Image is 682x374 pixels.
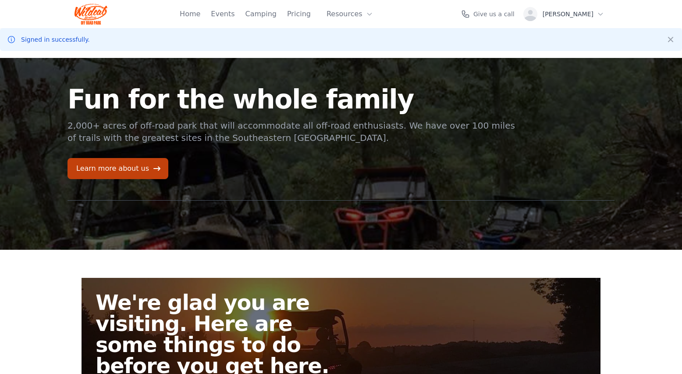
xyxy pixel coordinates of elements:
[67,86,516,112] h1: Fun for the whole family
[67,158,168,179] a: Learn more about us
[67,119,516,144] p: 2,000+ acres of off-road park that will accommodate all off-road enthusiasts. We have over 100 mi...
[245,9,277,19] a: Camping
[321,5,378,23] button: Resources
[473,10,515,18] span: Give us a call
[520,4,607,25] button: [PERSON_NAME]
[211,9,234,19] a: Events
[180,9,200,19] a: Home
[21,35,90,44] p: Signed in successfully.
[461,10,515,18] a: Give us a call
[543,10,593,18] span: [PERSON_NAME]
[75,4,107,25] img: Wildcat Logo
[287,9,311,19] a: Pricing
